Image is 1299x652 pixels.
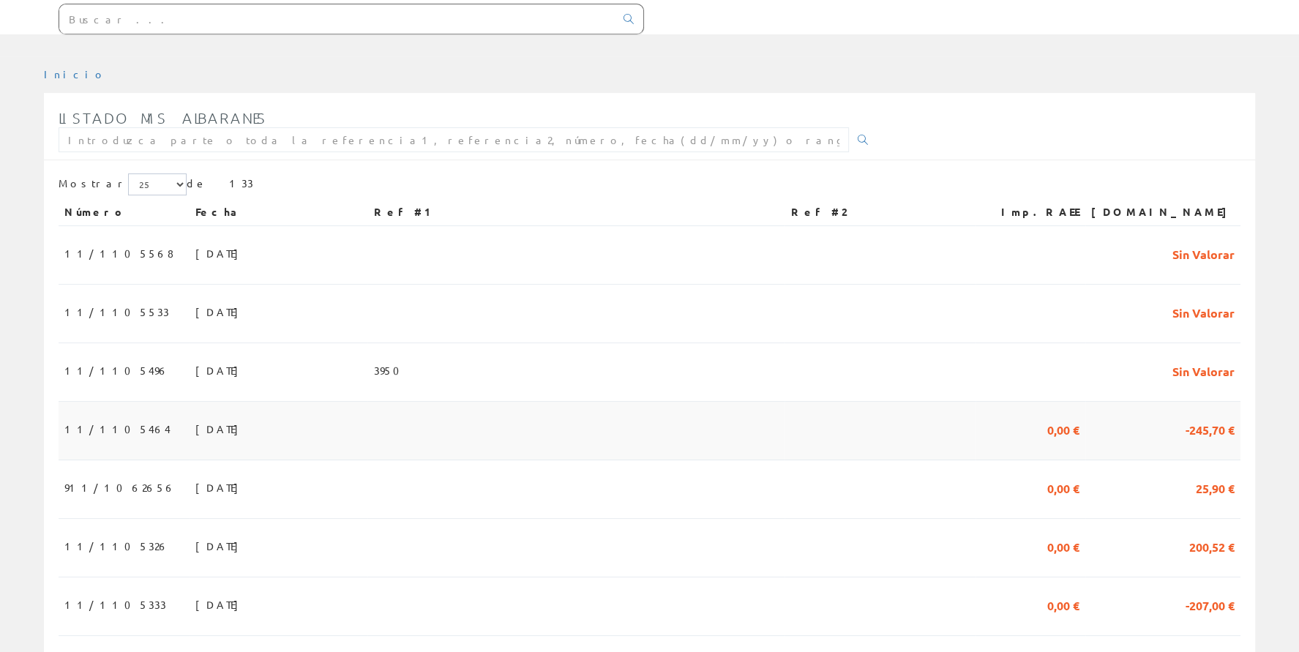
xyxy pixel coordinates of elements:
[976,199,1085,225] th: Imp.RAEE
[64,416,171,441] span: 11/1105464
[59,109,267,127] span: Listado mis albaranes
[1047,533,1079,558] span: 0,00 €
[1172,299,1235,324] span: Sin Valorar
[64,475,176,500] span: 911/1062656
[195,241,246,266] span: [DATE]
[64,299,169,324] span: 11/1105533
[59,127,849,152] input: Introduzca parte o toda la referencia1, referencia2, número, fecha(dd/mm/yy) o rango de fechas(dd...
[128,173,187,195] select: Mostrar
[195,299,246,324] span: [DATE]
[1172,358,1235,383] span: Sin Valorar
[64,592,166,617] span: 11/1105333
[59,173,187,195] label: Mostrar
[373,358,408,383] span: 3950
[59,4,615,34] input: Buscar ...
[195,592,246,617] span: [DATE]
[195,475,246,500] span: [DATE]
[367,199,785,225] th: Ref #1
[59,199,190,225] th: Número
[1047,592,1079,617] span: 0,00 €
[64,241,173,266] span: 11/1105568
[195,358,246,383] span: [DATE]
[44,67,106,80] a: Inicio
[1172,241,1235,266] span: Sin Valorar
[1196,475,1235,500] span: 25,90 €
[195,533,246,558] span: [DATE]
[190,199,367,225] th: Fecha
[1047,416,1079,441] span: 0,00 €
[59,173,1240,199] div: de 133
[785,199,976,225] th: Ref #2
[64,533,169,558] span: 11/1105326
[1189,533,1235,558] span: 200,52 €
[195,416,246,441] span: [DATE]
[1186,416,1235,441] span: -245,70 €
[1085,199,1240,225] th: [DOMAIN_NAME]
[64,358,169,383] span: 11/1105496
[1047,475,1079,500] span: 0,00 €
[1186,592,1235,617] span: -207,00 €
